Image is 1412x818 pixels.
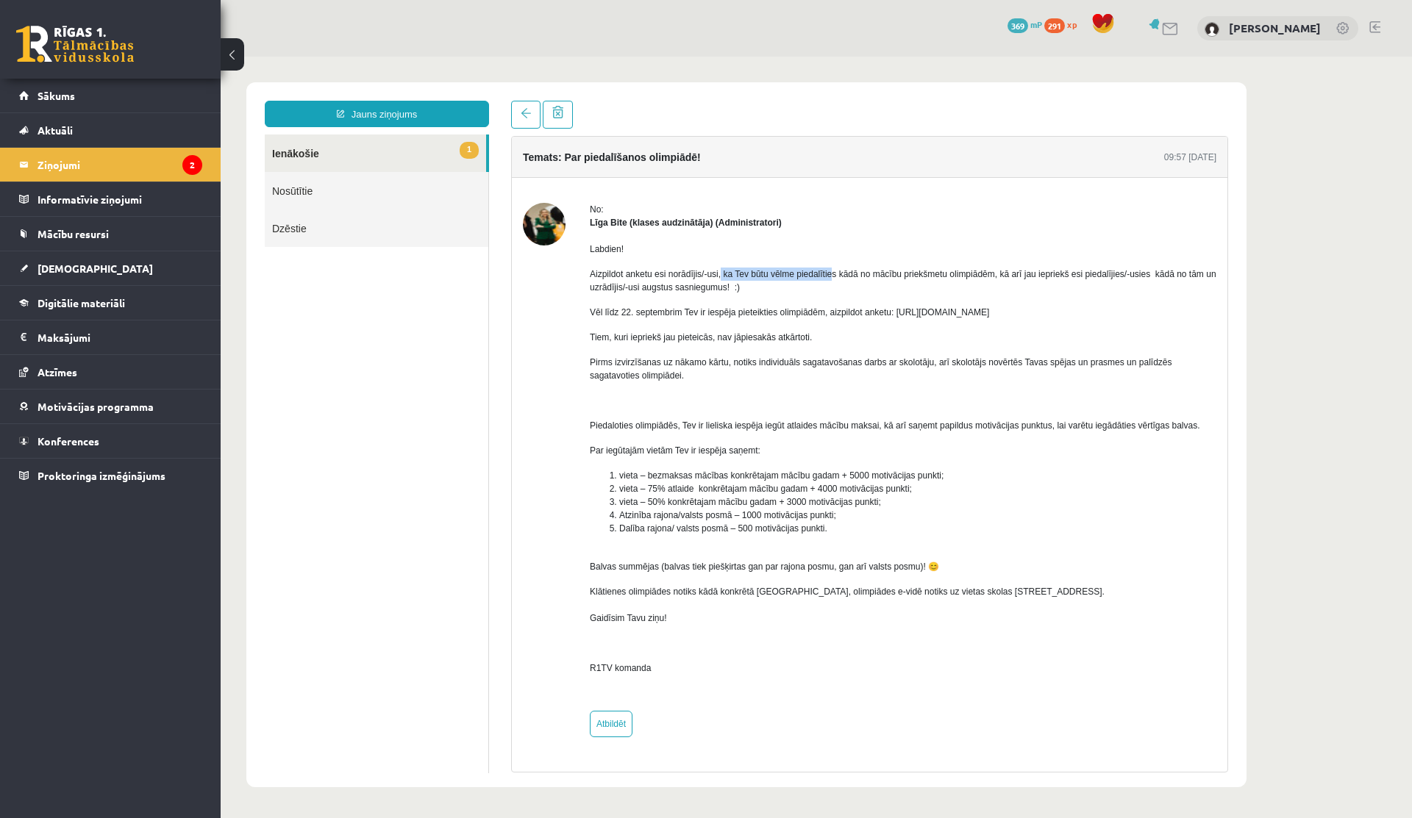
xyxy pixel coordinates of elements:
[38,182,202,216] legend: Informatīvie ziņojumi
[19,79,202,112] a: Sākums
[19,148,202,182] a: Ziņojumi2
[38,400,154,413] span: Motivācijas programma
[399,412,996,426] li: vieta – bezmaksas mācības konkrētajam mācību gadam + 5000 motivācijas punkti;
[369,249,996,262] p: Vēl līdz 22. septembrim Tev ir iespēja pieteikties olimpiādēm, aizpildot anketu: [URL][DOMAIN_NAME]
[38,469,165,482] span: Proktoringa izmēģinājums
[369,146,996,159] div: No:
[19,113,202,147] a: Aktuāli
[239,85,258,102] span: 1
[38,262,153,275] span: [DEMOGRAPHIC_DATA]
[369,211,996,237] p: Aizpildot anketu esi norādījis/-usi, ka Tev būtu vēlme piedalīties kādā no mācību priekšmetu olim...
[369,161,561,171] strong: Līga Bite (klases audzinātāja) (Administratori)
[1030,18,1042,30] span: mP
[44,44,268,71] a: Jauns ziņojums
[369,503,996,517] p: Balvas summējas (balvas tiek piešķirtas gan par rajona posmu, gan arī valsts posmu)! 😊
[1044,18,1065,33] span: 291
[944,94,996,107] div: 09:57 [DATE]
[369,387,996,401] p: Par iegūtajām vietām Tev ir iespēja saņemt:
[38,148,202,182] legend: Ziņojumi
[1067,18,1077,30] span: xp
[38,320,202,354] legend: Maksājumi
[369,274,996,287] p: Tiem, kuri iepriekš jau pieteicās, nav jāpiesakās atkārtoti.
[399,426,996,439] li: vieta – 75% atlaide konkrētajam mācību gadam + 4000 motivācijas punkti;
[16,26,134,62] a: Rīgas 1. Tālmācības vidusskola
[38,89,75,102] span: Sākums
[38,365,77,378] span: Atzīmes
[1229,21,1321,35] a: [PERSON_NAME]
[19,251,202,285] a: [DEMOGRAPHIC_DATA]
[19,424,202,458] a: Konferences
[1008,18,1028,33] span: 369
[399,465,996,478] li: Dalība rajona/ valsts posmā – 500 motivācijas punkti.
[38,434,99,448] span: Konferences
[38,123,73,137] span: Aktuāli
[1044,18,1084,30] a: 291 xp
[38,227,109,240] span: Mācību resursi
[19,320,202,354] a: Maksājumi
[1205,22,1219,37] img: Rebeka Trofimova
[302,95,480,107] h4: Temats: Par piedalīšanos olimpiādē!
[369,186,996,199] p: Labdien!
[19,182,202,216] a: Informatīvie ziņojumi
[369,654,412,681] a: Atbildēt
[369,605,996,618] p: R1TV komanda
[19,286,202,320] a: Digitālie materiāli
[182,155,202,175] i: 2
[1008,18,1042,30] a: 369 mP
[19,459,202,492] a: Proktoringa izmēģinājums
[44,115,268,153] a: Nosūtītie
[38,296,125,309] span: Digitālie materiāli
[19,390,202,423] a: Motivācijas programma
[19,217,202,251] a: Mācību resursi
[19,355,202,389] a: Atzīmes
[369,528,996,568] p: Klātienes olimpiādes notiks kādā konkrētā [GEOGRAPHIC_DATA], olimpiādes e-vidē notiks uz vietas s...
[369,362,996,376] p: Piedaloties olimpiādēs, Tev ir lieliska iespēja iegūt atlaides mācību maksai, kā arī saņemt papil...
[302,146,345,189] img: Līga Bite (klases audzinātāja)
[44,153,268,190] a: Dzēstie
[399,439,996,452] li: vieta – 50% konkrētajam mācību gadam + 3000 motivācijas punkti;
[44,78,265,115] a: 1Ienākošie
[399,452,996,465] li: Atzinība rajona/valsts posmā – 1000 motivācijas punkti;
[369,299,996,326] p: Pirms izvirzīšanas uz nākamo kārtu, notiks individuāls sagatavošanas darbs ar skolotāju, arī skol...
